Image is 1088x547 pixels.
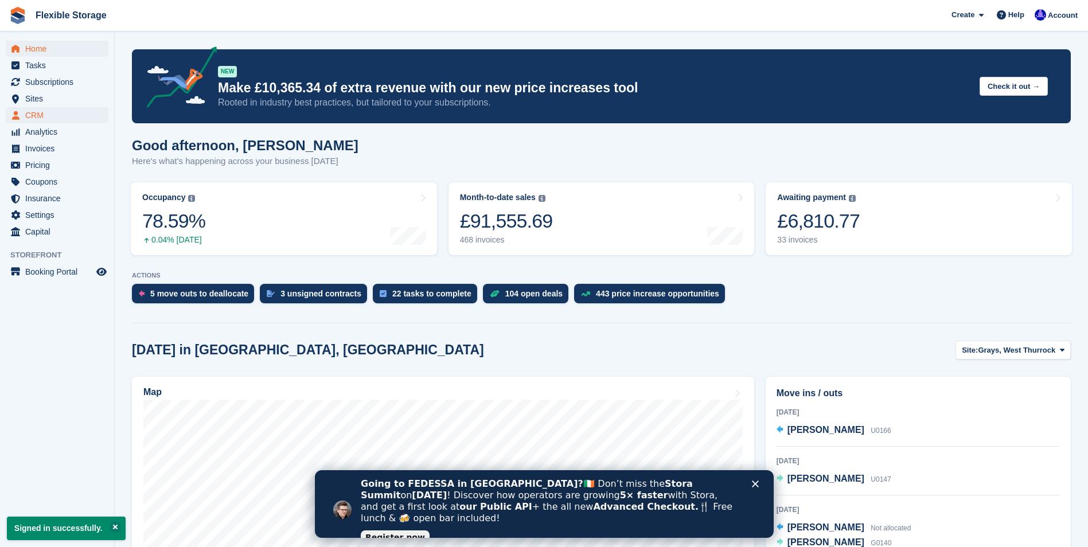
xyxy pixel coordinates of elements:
[25,107,94,123] span: CRM
[142,235,205,245] div: 0.04% [DATE]
[7,517,126,540] p: Signed in successfully.
[980,77,1048,96] button: Check it out →
[6,91,108,107] a: menu
[380,290,387,297] img: task-75834270c22a3079a89374b754ae025e5fb1db73e45f91037f5363f120a921f8.svg
[483,284,574,309] a: 104 open deals
[787,474,864,483] span: [PERSON_NAME]
[139,290,145,297] img: move_outs_to_deallocate_icon-f764333ba52eb49d3ac5e1228854f67142a1ed5810a6f6cc68b1a99e826820c5.svg
[505,289,563,298] div: 104 open deals
[280,289,361,298] div: 3 unsigned contracts
[10,249,114,261] span: Storefront
[777,386,1060,400] h2: Move ins / outs
[581,291,590,296] img: price_increase_opportunities-93ffe204e8149a01c8c9dc8f82e8f89637d9d84a8eef4429ea346261dce0b2c0.svg
[871,539,891,547] span: G0140
[596,289,719,298] div: 443 price increase opportunities
[787,522,864,532] span: [PERSON_NAME]
[449,182,755,255] a: Month-to-date sales £91,555.69 468 invoices
[9,7,26,24] img: stora-icon-8386f47178a22dfd0bd8f6a31ec36ba5ce8667c1dd55bd0f319d3a0aa187defe.svg
[218,80,970,96] p: Make £10,365.34 of extra revenue with our new price increases tool
[777,193,846,202] div: Awaiting payment
[95,265,108,279] a: Preview store
[460,209,553,233] div: £91,555.69
[6,157,108,173] a: menu
[132,284,260,309] a: 5 move outs to deallocate
[25,174,94,190] span: Coupons
[25,124,94,140] span: Analytics
[6,174,108,190] a: menu
[437,10,449,17] div: Close
[777,505,1060,515] div: [DATE]
[490,290,500,298] img: deal-1b604bf984904fb50ccaf53a9ad4b4a5d6e5aea283cecdc64d6e3604feb123c2.svg
[871,427,891,435] span: U0166
[25,190,94,206] span: Insurance
[137,46,217,112] img: price-adjustments-announcement-icon-8257ccfd72463d97f412b2fc003d46551f7dbcb40ab6d574587a9cd5c0d94...
[787,537,864,547] span: [PERSON_NAME]
[131,182,437,255] a: Occupancy 78.59% 0.04% [DATE]
[777,407,1060,417] div: [DATE]
[132,155,358,168] p: Here's what's happening across your business [DATE]
[315,470,774,538] iframe: Intercom live chat banner
[132,138,358,153] h1: Good afternoon, [PERSON_NAME]
[956,341,1071,360] button: Site: Grays, West Thurrock
[777,472,891,487] a: [PERSON_NAME] U0147
[150,289,248,298] div: 5 move outs to deallocate
[142,193,185,202] div: Occupancy
[6,107,108,123] a: menu
[951,9,974,21] span: Create
[849,195,856,202] img: icon-info-grey-7440780725fd019a000dd9b08b2336e03edf1995a4989e88bcd33f0948082b44.svg
[777,521,911,536] a: [PERSON_NAME] Not allocated
[6,57,108,73] a: menu
[6,140,108,157] a: menu
[787,425,864,435] span: [PERSON_NAME]
[25,57,94,73] span: Tasks
[25,264,94,280] span: Booking Portal
[962,345,978,356] span: Site:
[31,6,111,25] a: Flexible Storage
[25,140,94,157] span: Invoices
[392,289,471,298] div: 22 tasks to complete
[25,207,94,223] span: Settings
[373,284,483,309] a: 22 tasks to complete
[1008,9,1024,21] span: Help
[6,124,108,140] a: menu
[766,182,1072,255] a: Awaiting payment £6,810.77 33 invoices
[132,342,484,358] h2: [DATE] in [GEOGRAPHIC_DATA], [GEOGRAPHIC_DATA]
[6,224,108,240] a: menu
[188,195,195,202] img: icon-info-grey-7440780725fd019a000dd9b08b2336e03edf1995a4989e88bcd33f0948082b44.svg
[6,74,108,90] a: menu
[46,60,115,74] a: Register now
[871,524,911,532] span: Not allocated
[218,96,970,109] p: Rooted in industry best practices, but tailored to your subscriptions.
[539,195,545,202] img: icon-info-grey-7440780725fd019a000dd9b08b2336e03edf1995a4989e88bcd33f0948082b44.svg
[142,209,205,233] div: 78.59%
[460,235,553,245] div: 468 invoices
[871,475,891,483] span: U0147
[978,345,1055,356] span: Grays, West Thurrock
[6,190,108,206] a: menu
[25,74,94,90] span: Subscriptions
[460,193,536,202] div: Month-to-date sales
[260,284,373,309] a: 3 unsigned contracts
[6,41,108,57] a: menu
[6,264,108,280] a: menu
[574,284,731,309] a: 443 price increase opportunities
[25,41,94,57] span: Home
[143,387,162,397] h2: Map
[1048,10,1078,21] span: Account
[1035,9,1046,21] img: Ian Petherick
[777,423,891,438] a: [PERSON_NAME] U0166
[132,272,1071,279] p: ACTIONS
[25,91,94,107] span: Sites
[777,235,860,245] div: 33 invoices
[25,224,94,240] span: Capital
[25,157,94,173] span: Pricing
[218,66,237,77] div: NEW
